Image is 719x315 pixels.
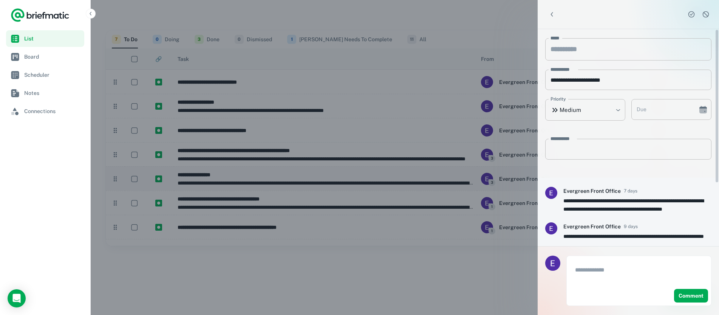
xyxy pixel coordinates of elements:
img: Evergreen Front Office [545,256,560,271]
a: Connections [6,103,84,119]
a: List [6,30,84,47]
a: Scheduler [6,67,84,83]
a: Logo [11,8,70,23]
span: Connections [24,107,81,115]
span: Board [24,53,81,61]
h6: Evergreen Front Office [563,222,621,231]
span: List [24,34,81,43]
div: scrollable content [538,29,719,246]
button: Complete task [686,9,697,20]
a: Board [6,48,84,65]
button: Comment [674,289,708,303]
button: Choose date [696,102,711,117]
span: Notes [24,89,81,97]
div: Load Chat [8,289,26,307]
label: Priority [550,96,566,102]
h6: Evergreen Front Office [563,187,621,195]
a: Notes [6,85,84,101]
span: 7 days [624,188,637,194]
span: 9 days [624,223,638,230]
button: Back [545,8,559,21]
img: ACg8ocKEnd85GMpc7C0H8eBAdxUFF5FG9_b1NjbhyUUEuV6RlVZoOA=s96-c [545,187,557,199]
span: Scheduler [24,71,81,79]
button: Dismiss task [700,9,711,20]
img: ACg8ocKEnd85GMpc7C0H8eBAdxUFF5FG9_b1NjbhyUUEuV6RlVZoOA=s96-c [545,222,557,234]
div: Medium [545,99,625,121]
